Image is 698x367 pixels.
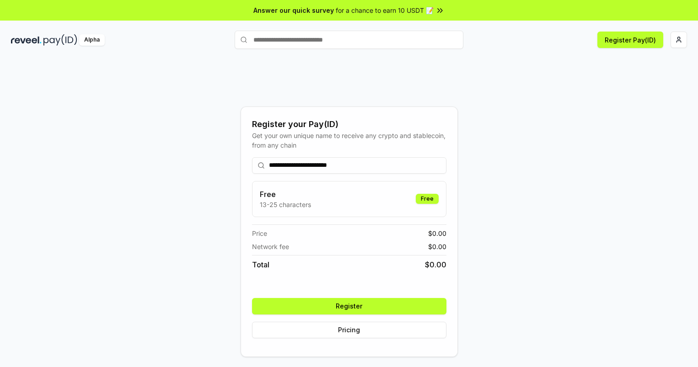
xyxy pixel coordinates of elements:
[428,229,446,238] span: $ 0.00
[260,200,311,209] p: 13-25 characters
[252,118,446,131] div: Register your Pay(ID)
[252,259,269,270] span: Total
[252,242,289,251] span: Network fee
[597,32,663,48] button: Register Pay(ID)
[336,5,434,15] span: for a chance to earn 10 USDT 📝
[416,194,439,204] div: Free
[252,131,446,150] div: Get your own unique name to receive any crypto and stablecoin, from any chain
[253,5,334,15] span: Answer our quick survey
[11,34,42,46] img: reveel_dark
[252,229,267,238] span: Price
[43,34,77,46] img: pay_id
[79,34,105,46] div: Alpha
[252,322,446,338] button: Pricing
[252,298,446,314] button: Register
[260,189,311,200] h3: Free
[428,242,446,251] span: $ 0.00
[425,259,446,270] span: $ 0.00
